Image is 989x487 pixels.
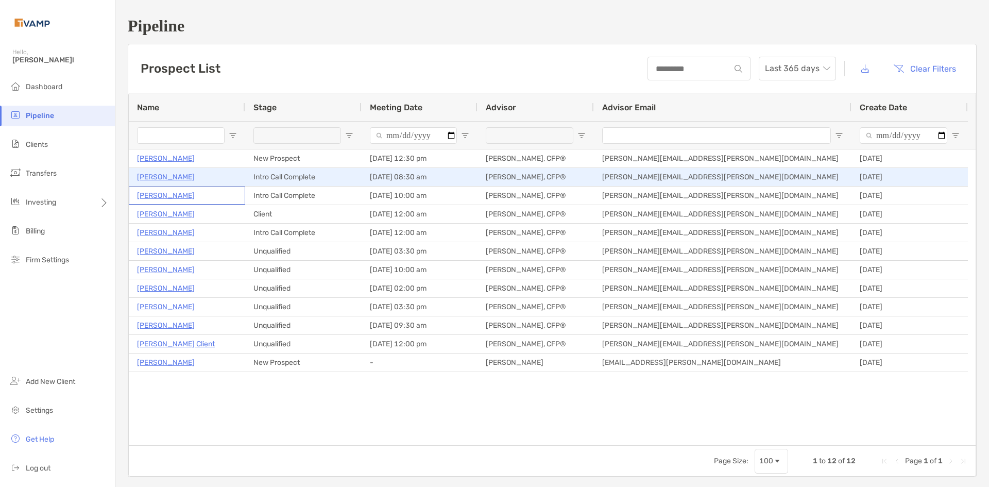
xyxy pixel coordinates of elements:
[851,279,968,297] div: [DATE]
[9,138,22,150] img: clients icon
[9,432,22,445] img: get-help icon
[959,457,967,465] div: Last Page
[26,198,56,207] span: Investing
[602,127,831,144] input: Advisor Email Filter Input
[9,109,22,121] img: pipeline icon
[362,187,478,205] div: [DATE] 10:00 am
[26,111,54,120] span: Pipeline
[594,187,851,205] div: [PERSON_NAME][EMAIL_ADDRESS][PERSON_NAME][DOMAIN_NAME]
[245,242,362,260] div: Unqualified
[851,261,968,279] div: [DATE]
[137,226,195,239] a: [PERSON_NAME]
[9,195,22,208] img: investing icon
[851,354,968,372] div: [DATE]
[229,131,237,140] button: Open Filter Menu
[253,103,277,112] span: Stage
[594,149,851,167] div: [PERSON_NAME][EMAIL_ADDRESS][PERSON_NAME][DOMAIN_NAME]
[851,205,968,223] div: [DATE]
[851,168,968,186] div: [DATE]
[478,279,594,297] div: [PERSON_NAME], CFP®
[938,457,943,465] span: 1
[137,282,195,295] p: [PERSON_NAME]
[245,187,362,205] div: Intro Call Complete
[9,80,22,92] img: dashboard icon
[12,56,109,64] span: [PERSON_NAME]!
[12,4,52,41] img: Zoe Logo
[245,354,362,372] div: New Prospect
[245,224,362,242] div: Intro Call Complete
[362,279,478,297] div: [DATE] 02:00 pm
[137,189,195,202] a: [PERSON_NAME]
[735,65,742,73] img: input icon
[362,354,478,372] div: -
[461,131,469,140] button: Open Filter Menu
[137,127,225,144] input: Name Filter Input
[765,57,830,80] span: Last 365 days
[486,103,516,112] span: Advisor
[478,168,594,186] div: [PERSON_NAME], CFP®
[245,149,362,167] div: New Prospect
[594,242,851,260] div: [PERSON_NAME][EMAIL_ADDRESS][PERSON_NAME][DOMAIN_NAME]
[478,187,594,205] div: [PERSON_NAME], CFP®
[26,377,75,386] span: Add New Client
[594,316,851,334] div: [PERSON_NAME][EMAIL_ADDRESS][PERSON_NAME][DOMAIN_NAME]
[137,245,195,258] a: [PERSON_NAME]
[594,354,851,372] div: [EMAIL_ADDRESS][PERSON_NAME][DOMAIN_NAME]
[594,168,851,186] div: [PERSON_NAME][EMAIL_ADDRESS][PERSON_NAME][DOMAIN_NAME]
[141,61,220,76] h3: Prospect List
[478,298,594,316] div: [PERSON_NAME], CFP®
[478,354,594,372] div: [PERSON_NAME]
[759,457,773,465] div: 100
[478,242,594,260] div: [PERSON_NAME], CFP®
[9,224,22,237] img: billing icon
[26,435,54,444] span: Get Help
[137,208,195,221] p: [PERSON_NAME]
[362,242,478,260] div: [DATE] 03:30 pm
[714,457,748,465] div: Page Size:
[594,205,851,223] div: [PERSON_NAME][EMAIL_ADDRESS][PERSON_NAME][DOMAIN_NAME]
[851,187,968,205] div: [DATE]
[26,82,62,91] span: Dashboard
[478,205,594,223] div: [PERSON_NAME], CFP®
[26,464,50,473] span: Log out
[577,131,586,140] button: Open Filter Menu
[860,127,947,144] input: Create Date Filter Input
[137,338,215,350] a: [PERSON_NAME] Client
[137,171,195,183] p: [PERSON_NAME]
[137,356,195,369] a: [PERSON_NAME]
[851,298,968,316] div: [DATE]
[478,335,594,353] div: [PERSON_NAME], CFP®
[9,375,22,387] img: add_new_client icon
[885,57,964,80] button: Clear Filters
[362,149,478,167] div: [DATE] 12:30 pm
[594,261,851,279] div: [PERSON_NAME][EMAIL_ADDRESS][PERSON_NAME][DOMAIN_NAME]
[26,256,69,264] span: Firm Settings
[345,131,353,140] button: Open Filter Menu
[860,103,907,112] span: Create Date
[851,149,968,167] div: [DATE]
[851,242,968,260] div: [DATE]
[245,298,362,316] div: Unqualified
[835,131,843,140] button: Open Filter Menu
[594,335,851,353] div: [PERSON_NAME][EMAIL_ADDRESS][PERSON_NAME][DOMAIN_NAME]
[947,457,955,465] div: Next Page
[362,168,478,186] div: [DATE] 08:30 am
[9,404,22,416] img: settings icon
[819,457,826,465] span: to
[905,457,922,465] span: Page
[245,168,362,186] div: Intro Call Complete
[602,103,656,112] span: Advisor Email
[893,457,901,465] div: Previous Page
[478,149,594,167] div: [PERSON_NAME], CFP®
[838,457,845,465] span: of
[362,335,478,353] div: [DATE] 12:00 pm
[137,152,195,165] p: [PERSON_NAME]
[245,261,362,279] div: Unqualified
[137,319,195,332] a: [PERSON_NAME]
[478,224,594,242] div: [PERSON_NAME], CFP®
[137,300,195,313] a: [PERSON_NAME]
